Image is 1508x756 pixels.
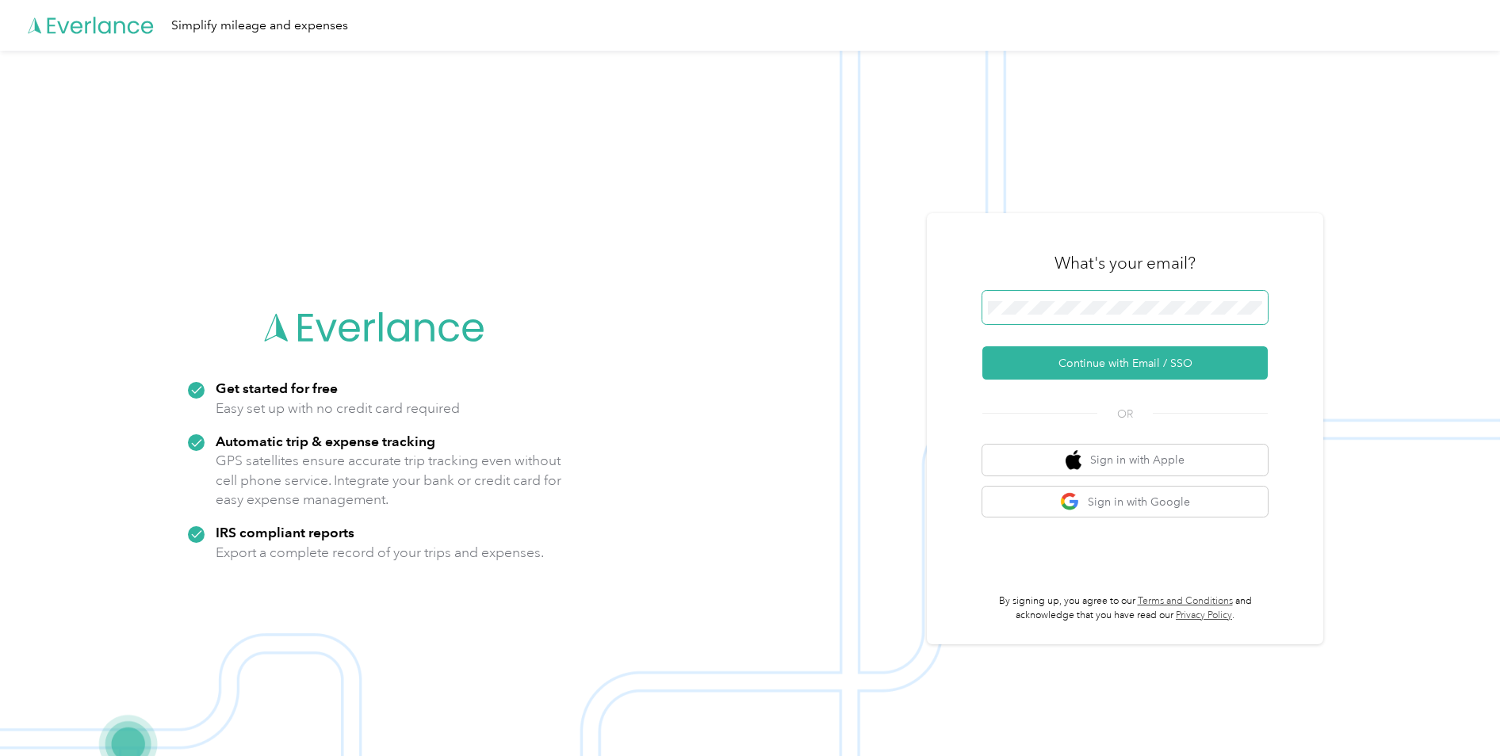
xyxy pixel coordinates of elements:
img: apple logo [1066,450,1081,470]
p: Easy set up with no credit card required [216,399,460,418]
strong: Automatic trip & expense tracking [216,433,435,449]
a: Terms and Conditions [1138,595,1233,607]
h3: What's your email? [1054,252,1196,274]
button: apple logoSign in with Apple [982,445,1268,475]
p: GPS satellites ensure accurate trip tracking even without cell phone service. Integrate your bank... [216,451,562,510]
img: google logo [1060,492,1080,512]
button: google logoSign in with Google [982,487,1268,517]
a: Privacy Policy [1176,609,1232,621]
span: OR [1097,406,1153,422]
strong: Get started for free [216,380,338,396]
button: Continue with Email / SSO [982,346,1268,380]
p: By signing up, you agree to our and acknowledge that you have read our . [982,594,1268,622]
p: Export a complete record of your trips and expenses. [216,543,544,563]
div: Simplify mileage and expenses [171,16,348,36]
strong: IRS compliant reports [216,524,354,540]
